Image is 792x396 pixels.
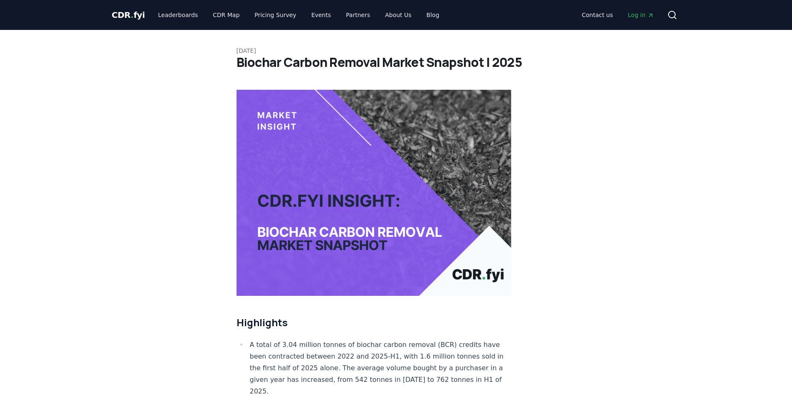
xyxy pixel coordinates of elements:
[151,7,446,22] nav: Main
[339,7,377,22] a: Partners
[237,47,556,55] p: [DATE]
[131,10,133,20] span: .
[237,316,512,329] h2: Highlights
[206,7,246,22] a: CDR Map
[621,7,660,22] a: Log in
[237,55,556,70] h1: Biochar Carbon Removal Market Snapshot | 2025
[420,7,446,22] a: Blog
[112,10,145,20] span: CDR fyi
[112,9,145,21] a: CDR.fyi
[575,7,619,22] a: Contact us
[378,7,418,22] a: About Us
[151,7,205,22] a: Leaderboards
[248,7,303,22] a: Pricing Survey
[628,11,654,19] span: Log in
[237,90,512,296] img: blog post image
[305,7,338,22] a: Events
[575,7,660,22] nav: Main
